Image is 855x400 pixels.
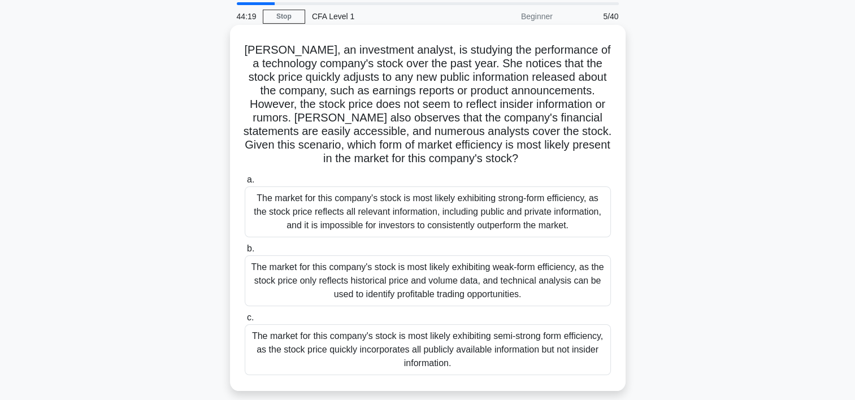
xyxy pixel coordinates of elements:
[247,175,254,184] span: a.
[244,43,612,166] h5: [PERSON_NAME], an investment analyst, is studying the performance of a technology company's stock...
[245,186,611,237] div: The market for this company's stock is most likely exhibiting strong-form efficiency, as the stoc...
[559,5,626,28] div: 5/40
[247,312,254,322] span: c.
[263,10,305,24] a: Stop
[245,255,611,306] div: The market for this company's stock is most likely exhibiting weak-form efficiency, as the stock ...
[461,5,559,28] div: Beginner
[245,324,611,375] div: The market for this company's stock is most likely exhibiting semi-strong form efficiency, as the...
[305,5,461,28] div: CFA Level 1
[230,5,263,28] div: 44:19
[247,244,254,253] span: b.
